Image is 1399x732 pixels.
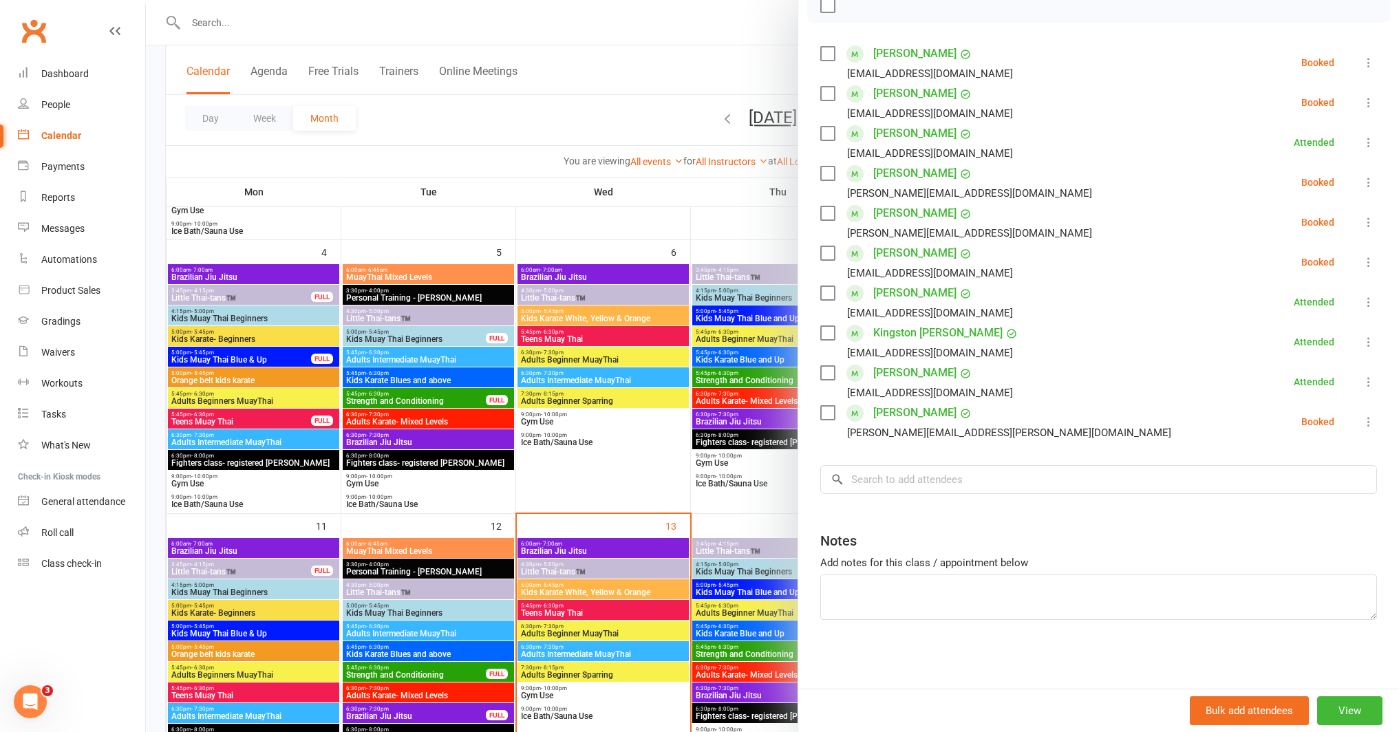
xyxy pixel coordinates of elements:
button: Bulk add attendees [1190,696,1309,725]
a: Tasks [18,399,145,430]
div: Tasks [41,409,66,420]
a: Dashboard [18,58,145,89]
iframe: Intercom live chat [14,685,47,718]
a: Payments [18,151,145,182]
div: Booked [1301,58,1334,67]
div: Attended [1294,377,1334,387]
a: Automations [18,244,145,275]
a: Clubworx [17,14,51,48]
div: Booked [1301,177,1334,187]
div: Reports [41,192,75,203]
div: [PERSON_NAME][EMAIL_ADDRESS][DOMAIN_NAME] [847,184,1092,202]
div: Booked [1301,217,1334,227]
div: Roll call [41,527,74,538]
div: Booked [1301,257,1334,267]
div: Gradings [41,316,81,327]
div: [EMAIL_ADDRESS][DOMAIN_NAME] [847,105,1013,122]
div: [PERSON_NAME][EMAIL_ADDRESS][DOMAIN_NAME] [847,224,1092,242]
div: Calendar [41,130,81,141]
div: Workouts [41,378,83,389]
div: Notes [820,531,857,550]
a: Kingston [PERSON_NAME] [873,322,1003,344]
a: Roll call [18,517,145,548]
a: [PERSON_NAME] [873,362,957,384]
a: Workouts [18,368,145,399]
div: People [41,99,70,110]
a: People [18,89,145,120]
div: Attended [1294,297,1334,307]
div: What's New [41,440,91,451]
a: General attendance kiosk mode [18,486,145,517]
a: [PERSON_NAME] [873,242,957,264]
a: Waivers [18,337,145,368]
div: Waivers [41,347,75,358]
a: What's New [18,430,145,461]
div: [EMAIL_ADDRESS][DOMAIN_NAME] [847,144,1013,162]
div: General attendance [41,496,125,507]
div: [EMAIL_ADDRESS][DOMAIN_NAME] [847,65,1013,83]
div: [PERSON_NAME][EMAIL_ADDRESS][PERSON_NAME][DOMAIN_NAME] [847,424,1171,442]
a: [PERSON_NAME] [873,402,957,424]
div: [EMAIL_ADDRESS][DOMAIN_NAME] [847,384,1013,402]
a: [PERSON_NAME] [873,282,957,304]
a: Class kiosk mode [18,548,145,579]
div: Automations [41,254,97,265]
div: Dashboard [41,68,89,79]
a: [PERSON_NAME] [873,43,957,65]
div: Booked [1301,417,1334,427]
div: Product Sales [41,285,100,296]
div: [EMAIL_ADDRESS][DOMAIN_NAME] [847,264,1013,282]
div: Attended [1294,337,1334,347]
div: Payments [41,161,85,172]
a: Product Sales [18,275,145,306]
span: 3 [42,685,53,696]
div: Add notes for this class / appointment below [820,555,1377,571]
div: Class check-in [41,558,102,569]
a: [PERSON_NAME] [873,202,957,224]
div: [EMAIL_ADDRESS][DOMAIN_NAME] [847,344,1013,362]
div: Messages [41,223,85,234]
a: Messages [18,213,145,244]
div: [EMAIL_ADDRESS][DOMAIN_NAME] [847,304,1013,322]
a: [PERSON_NAME] [873,83,957,105]
div: Booked [1301,98,1334,107]
a: [PERSON_NAME] [873,122,957,144]
a: Calendar [18,120,145,151]
input: Search to add attendees [820,465,1377,494]
a: [PERSON_NAME] [873,162,957,184]
div: Attended [1294,138,1334,147]
button: View [1317,696,1382,725]
a: Reports [18,182,145,213]
a: Gradings [18,306,145,337]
